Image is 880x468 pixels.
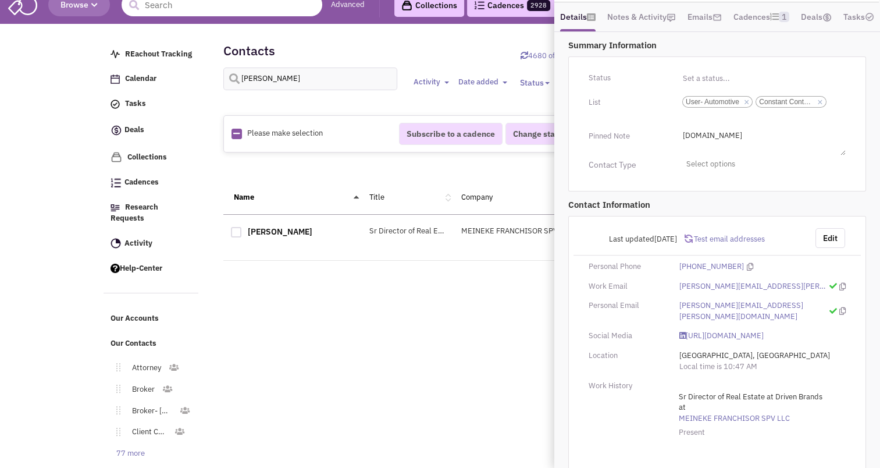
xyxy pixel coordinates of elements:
span: Our Contacts [111,338,156,348]
a: [PERSON_NAME][EMAIL_ADDRESS][PERSON_NAME][DOMAIN_NAME] [679,281,826,292]
a: [PHONE_NUMBER] [679,261,744,272]
a: Emails [687,8,722,26]
button: Activity [409,76,453,88]
div: [GEOGRAPHIC_DATA], [GEOGRAPHIC_DATA] [672,350,853,372]
button: Subscribe to a cadence [399,123,503,145]
a: Research Requests [105,197,199,230]
img: icon-dealamount.png [822,13,832,22]
img: icon-deals.svg [111,123,122,137]
img: Move.png [111,385,120,393]
img: help.png [111,264,120,273]
div: Personal Phone [581,261,672,272]
img: Calendar.png [111,75,120,84]
input: Search contacts [223,68,398,90]
span: Calendar [125,74,156,84]
input: Set a status... [679,69,846,87]
a: Our Contacts [105,333,199,355]
span: Date added [458,77,498,87]
button: Status [512,72,557,93]
img: Activity.png [111,238,121,249]
a: Tasks [843,8,874,26]
img: Move.png [111,428,120,436]
a: Attorney [120,360,168,377]
a: Deals [105,118,199,143]
div: Work History [581,381,672,392]
span: Select options [679,155,846,173]
span: Activity [124,238,152,248]
a: Broker [120,381,162,398]
button: Date added [454,76,511,88]
div: Work Email [581,281,672,292]
a: Calendar [105,68,199,90]
a: Activity [105,233,199,255]
span: at [679,392,865,427]
span: Present [679,427,705,437]
span: Tasks [125,99,146,109]
h2: Contacts [223,45,275,56]
a: Cadences [105,172,199,194]
span: Research Requests [111,202,158,223]
span: Activity [413,77,440,87]
div: Pinned Note [581,127,672,146]
span: Our Accounts [111,314,159,324]
a: 77 more [105,445,152,462]
a: [PERSON_NAME][EMAIL_ADDRESS][PERSON_NAME][DOMAIN_NAME] [679,300,826,322]
a: × [817,97,822,108]
span: 1 [779,12,789,22]
img: TaskCount.png [865,12,874,22]
span: Please make selection [247,128,323,138]
img: icon-tasks.png [111,100,120,109]
a: Help-Center [105,258,199,280]
div: Last updated [581,228,685,250]
a: MEINEKE FRANCHISOR SPV LLC [679,413,865,424]
textarea: [DOMAIN_NAME] [679,127,846,155]
img: icon-note.png [667,13,676,22]
p: Summary Information [568,39,866,51]
span: Status [519,77,543,88]
a: Cadences [733,8,789,26]
a: Collections [105,146,199,169]
div: Contact Type [581,159,672,171]
div: MEINEKE FRANCHISOR SPV LLC [454,226,592,237]
img: Cadences_logo.png [474,1,484,9]
a: Company [461,192,493,202]
div: Sr Director of Real Estate at Driven Brands [362,226,454,237]
a: Our Accounts [105,308,199,330]
span: Constant Contact Email [759,97,814,107]
a: Tasks [105,93,199,115]
span: User- Automotive [686,97,741,107]
span: [DATE] [654,234,677,244]
a: Name [234,192,254,202]
img: Cadences_logo.png [111,178,121,187]
span: Cadences [124,178,159,187]
img: icon-collection-lavender.png [111,151,122,163]
p: Contact Information [568,198,866,211]
a: Sync contacts with Retailsphere [521,51,608,61]
a: Notes & Activity [607,8,676,26]
a: [PERSON_NAME] [248,226,312,237]
span: Local time is 10:47 AM [679,361,757,371]
div: Status [581,69,672,87]
img: Rectangle.png [231,129,242,139]
span: Test email addresses [693,234,765,244]
a: Details [560,8,596,26]
a: Broker- [GEOGRAPHIC_DATA] [120,403,179,420]
img: icon-email-active-16.png [712,13,722,22]
a: REachout Tracking [105,44,199,66]
a: Deals [801,8,832,26]
div: Personal Email [581,300,672,311]
button: Edit [815,228,845,248]
div: Location [581,350,672,361]
span: Sr Director of Real Estate at Driven Brands [679,392,865,403]
div: List [581,93,672,112]
span: Collections [127,152,167,162]
a: Title [369,192,384,202]
div: Social Media [581,331,672,342]
a: [URL][DOMAIN_NAME] [679,331,764,342]
img: Move.png [111,363,120,371]
input: ×User- Automotive×Constant Contact Email [682,111,708,122]
a: × [744,97,749,108]
img: Move.png [111,406,120,414]
span: REachout Tracking [125,49,192,59]
img: Research.png [111,204,120,211]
